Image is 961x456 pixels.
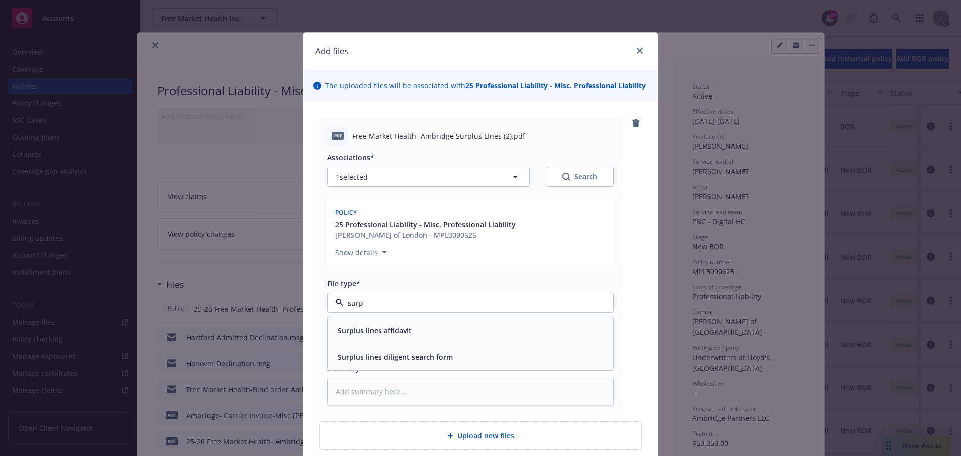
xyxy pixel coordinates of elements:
[338,325,412,336] button: Surplus lines affidavit
[319,421,642,450] div: Upload new files
[457,430,514,441] span: Upload new files
[338,352,453,362] button: Surplus lines diligent search form
[344,298,593,308] input: Filter by keyword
